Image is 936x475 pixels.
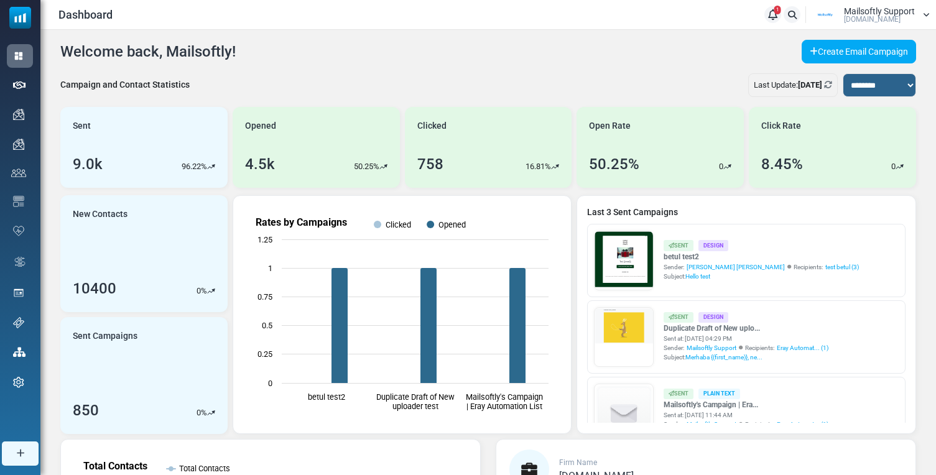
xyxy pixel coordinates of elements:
div: Sent [664,312,693,323]
div: 10400 [73,277,116,300]
span: Hello test [685,273,710,280]
span: Open Rate [589,119,631,132]
img: dashboard-icon-active.svg [13,50,24,62]
span: Merhaba {(first_name)}, ne... [685,354,762,361]
h4: Welcome back, Mailsoftly! [60,43,236,61]
img: campaigns-icon.png [13,139,24,150]
span: 1 [774,6,781,14]
div: 9.0k [73,153,103,175]
a: betul test2 [664,251,859,262]
text: Opened [438,220,466,229]
p: 0 [719,160,723,173]
text: 1.25 [257,235,272,244]
div: Sent [664,240,693,251]
a: test betul (3) [825,262,859,272]
p: 0 [891,160,896,173]
a: 1 [764,6,781,23]
span: Sent Campaigns [73,330,137,343]
span: Mailsoftly Support [687,343,736,353]
img: User Logo [810,6,841,24]
div: Sent at: [DATE] 04:29 PM [664,334,828,343]
text: Total Contacts [179,464,230,473]
span: Clicked [417,119,447,132]
div: 8.45% [761,153,803,175]
div: Campaign and Contact Statistics [60,78,190,91]
img: settings-icon.svg [13,377,24,388]
text: 1 [268,264,272,273]
div: Plain Text [698,389,740,399]
b: [DATE] [798,80,822,90]
img: support-icon.svg [13,317,24,328]
a: Duplicate Draft of New uplo... [664,323,828,334]
div: Sender: Recipients: [664,420,828,429]
span: Click Rate [761,119,801,132]
img: workflow.svg [13,255,27,269]
div: 850 [73,399,99,422]
div: Design [698,240,728,251]
text: 0.5 [262,321,272,330]
div: % [197,407,215,419]
img: landing_pages.svg [13,287,24,298]
span: [PERSON_NAME] [PERSON_NAME] [687,262,785,272]
a: Eray Automat... (1) [777,343,828,353]
text: Clicked [386,220,411,229]
div: Last Update: [748,73,838,97]
a: User Logo Mailsoftly Support [DOMAIN_NAME] [810,6,930,24]
img: contacts-icon.svg [11,168,26,177]
div: Sent [664,389,693,399]
div: Sent at: [DATE] 11:44 AM [664,410,828,420]
p: 16.81% [526,160,551,173]
div: Subject: [664,272,859,281]
div: Subject: [664,353,828,362]
p: 96.22% [182,160,207,173]
span: Sent [73,119,91,132]
span: Opened [245,119,276,132]
div: 4.5k [245,153,275,175]
div: Design [698,312,728,323]
span: Mailsoftly Support [844,7,915,16]
text: 0.25 [257,349,272,359]
img: domain-health-icon.svg [13,226,24,236]
a: Create Email Campaign [802,40,916,63]
text: betul test2 [307,392,345,402]
img: mailsoftly_icon_blue_white.svg [9,7,31,29]
img: email-templates-icon.svg [13,196,24,207]
text: Total Contacts [83,460,147,472]
span: [DOMAIN_NAME] [844,16,901,23]
p: 50.25% [354,160,379,173]
a: Last 3 Sent Campaigns [587,206,906,219]
text: 0 [268,379,272,388]
div: Sender: Recipients: [664,343,828,353]
p: 0 [197,407,201,419]
div: 50.25% [589,153,639,175]
div: 758 [417,153,443,175]
span: Firm Name [559,458,597,467]
div: % [197,285,215,297]
text: 0.75 [257,292,272,302]
text: Rates by Campaigns [256,216,347,228]
p: 0 [197,285,201,297]
span: Dashboard [58,6,113,23]
a: Mailsoftly's Campaign | Era... [664,399,828,410]
a: New Contacts 10400 0% [60,195,228,312]
span: New Contacts [73,208,127,221]
img: campaigns-icon.png [13,109,24,120]
a: Eray Automat... (1) [777,420,828,429]
span: Mailsoftly Support [687,420,736,429]
a: Refresh Stats [824,80,832,90]
text: Mailsoftly's Campaign | Eray Automation List [465,392,542,411]
div: Sender: Recipients: [664,262,859,272]
svg: Rates by Campaigns [243,206,561,423]
text: Duplicate Draft of New uploader test [376,392,454,411]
